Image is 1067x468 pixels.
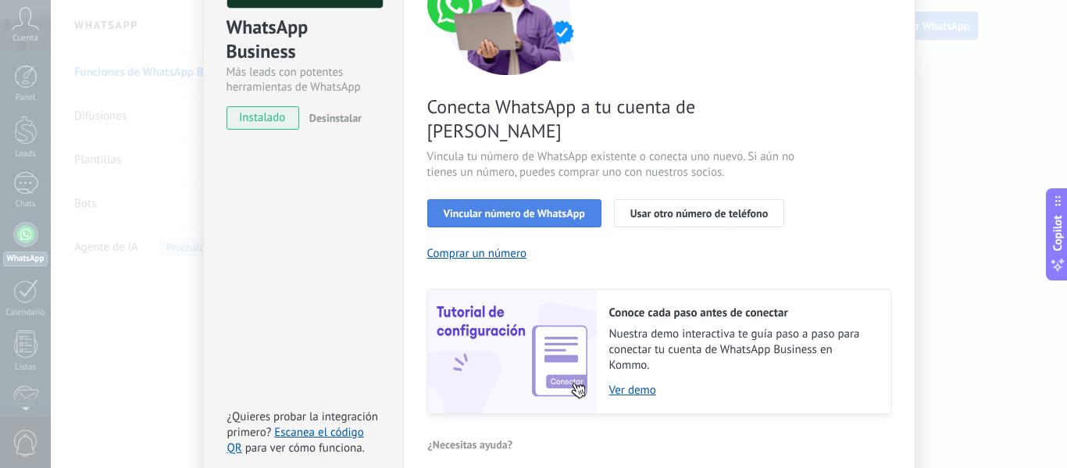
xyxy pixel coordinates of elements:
[609,327,875,373] span: Nuestra demo interactiva te guía paso a paso para conectar tu cuenta de WhatsApp Business en Kommo.
[609,383,875,398] a: Ver demo
[427,433,514,456] button: ¿Necesitas ayuda?
[303,106,362,130] button: Desinstalar
[227,65,380,95] div: Más leads con potentes herramientas de WhatsApp
[227,15,380,65] div: WhatsApp Business
[630,208,768,219] span: Usar otro número de teléfono
[427,149,799,180] span: Vincula tu número de WhatsApp existente o conecta uno nuevo. Si aún no tienes un número, puedes c...
[1050,215,1065,251] span: Copilot
[245,441,365,455] span: para ver cómo funciona.
[614,199,784,227] button: Usar otro número de teléfono
[427,199,601,227] button: Vincular número de WhatsApp
[227,106,298,130] span: instalado
[227,425,364,455] a: Escanea el código QR
[427,246,527,261] button: Comprar un número
[427,95,799,143] span: Conecta WhatsApp a tu cuenta de [PERSON_NAME]
[609,305,875,320] h2: Conoce cada paso antes de conectar
[309,111,362,125] span: Desinstalar
[227,409,379,440] span: ¿Quieres probar la integración primero?
[444,208,585,219] span: Vincular número de WhatsApp
[428,439,513,450] span: ¿Necesitas ayuda?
